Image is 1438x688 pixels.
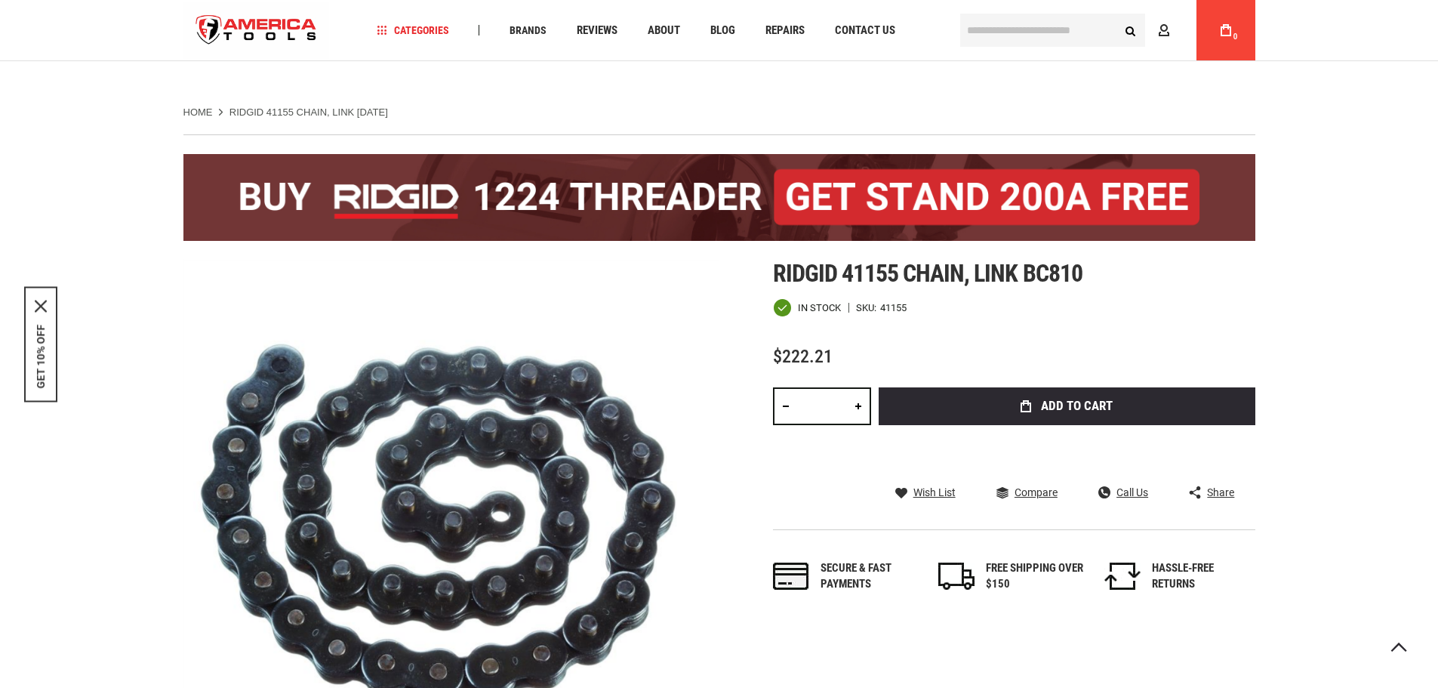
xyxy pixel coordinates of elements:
[913,487,956,498] span: Wish List
[798,303,841,313] span: In stock
[377,25,449,35] span: Categories
[710,25,735,36] span: Blog
[510,25,547,35] span: Brands
[648,25,680,36] span: About
[370,20,456,41] a: Categories
[229,106,388,118] strong: RIDGID 41155 CHAIN, LINK [DATE]
[1015,487,1058,498] span: Compare
[1116,16,1145,45] button: Search
[1233,32,1238,41] span: 0
[773,298,841,317] div: Availability
[765,25,805,36] span: Repairs
[1152,560,1250,593] div: HASSLE-FREE RETURNS
[828,20,902,41] a: Contact Us
[773,346,833,367] span: $222.21
[183,2,330,59] img: America Tools
[938,563,975,590] img: shipping
[183,2,330,59] a: store logo
[704,20,742,41] a: Blog
[1116,487,1148,498] span: Call Us
[1226,640,1438,688] iframe: LiveChat chat widget
[183,154,1255,241] img: BOGO: Buy the RIDGID® 1224 Threader (26092), get the 92467 200A Stand FREE!
[1104,563,1141,590] img: returns
[570,20,624,41] a: Reviews
[856,303,880,313] strong: SKU
[773,563,809,590] img: payments
[876,430,1258,474] iframe: Secure express checkout frame
[835,25,895,36] span: Contact Us
[1041,400,1113,412] span: Add to Cart
[1207,487,1234,498] span: Share
[821,560,919,593] div: Secure & fast payments
[759,20,811,41] a: Repairs
[35,300,47,312] button: Close
[35,324,47,388] button: GET 10% OFF
[35,300,47,312] svg: close icon
[879,387,1255,425] button: Add to Cart
[577,25,617,36] span: Reviews
[503,20,553,41] a: Brands
[183,106,213,119] a: Home
[996,486,1058,499] a: Compare
[986,560,1084,593] div: FREE SHIPPING OVER $150
[641,20,687,41] a: About
[773,259,1082,288] span: Ridgid 41155 chain, link bc810
[1098,486,1148,499] a: Call Us
[880,303,907,313] div: 41155
[895,486,956,499] a: Wish List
